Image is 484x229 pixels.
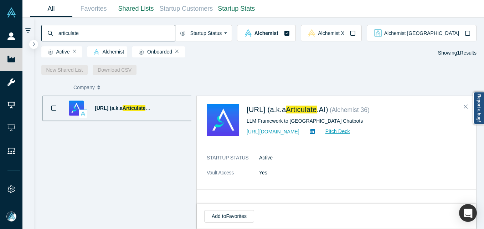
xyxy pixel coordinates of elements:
dt: Vault Access [207,169,259,184]
img: alchemist Vault Logo [244,29,252,37]
button: alchemist Vault LogoAlchemist [237,25,295,41]
div: LLM Framework to [GEOGRAPHIC_DATA] Chatbots [247,117,466,125]
img: Startup status [48,49,53,55]
span: Active [45,49,70,55]
img: Arklex.AI (a.k.a Articulate.AI)'s Logo [69,101,84,116]
a: Startup Stats [215,0,258,17]
a: Report a bug! [473,92,484,124]
span: Showing Results [438,50,477,56]
button: Bookmark [43,96,65,121]
a: [URL] (a.k.aArticulate.AI) [95,105,154,111]
a: Startup Customers [157,0,215,17]
span: Articulate [123,105,146,111]
span: Alchemist [254,31,278,36]
button: Company [73,80,126,95]
button: New Shared List [41,65,88,75]
strong: 1 [457,50,460,56]
img: Mia Scott's Account [6,212,16,222]
a: [URL][DOMAIN_NAME] [247,129,299,134]
img: alchemistx Vault Logo [308,29,315,37]
button: Close [460,101,471,113]
button: Remove Filter [175,49,179,54]
button: Add toFavorites [204,210,254,223]
a: Shared Lists [115,0,157,17]
span: Alchemist X [318,31,344,36]
button: Startup Status [175,25,232,41]
img: Arklex.AI (a.k.a Articulate.AI)'s Logo [207,104,239,136]
span: [URL] (a.k.a [247,106,286,113]
button: Download CSV [93,65,137,75]
span: Company [73,80,95,95]
dd: Active [259,154,472,162]
small: ( Alchemist 36 ) [330,106,370,113]
span: [URL] (a.k.a [95,105,123,111]
img: alchemist Vault Logo [81,111,86,116]
img: alchemist Vault Logo [94,49,99,55]
a: Favorites [72,0,115,17]
button: alchemist_aj Vault LogoAlchemist [GEOGRAPHIC_DATA] [367,25,477,41]
img: Alchemist Vault Logo [6,7,16,17]
img: Startup status [180,30,185,36]
span: .AI) [317,106,328,113]
a: [URL] (a.k.aArticulate.AI) [247,106,328,113]
input: Search by company name, class, customer, one-liner or category [58,25,175,41]
span: Onboarded [135,49,172,55]
dd: Yes [259,169,472,177]
button: alchemistx Vault LogoAlchemist X [301,25,362,41]
a: Pitch Deck [318,127,350,136]
span: Alchemist [91,49,124,55]
span: Alchemist [GEOGRAPHIC_DATA] [384,31,459,36]
img: alchemist_aj Vault Logo [374,29,382,37]
span: Articulate [286,106,316,113]
img: Startup status [139,49,144,55]
dt: STARTUP STATUS [207,154,259,169]
button: Remove Filter [73,49,76,54]
a: All [30,0,72,17]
